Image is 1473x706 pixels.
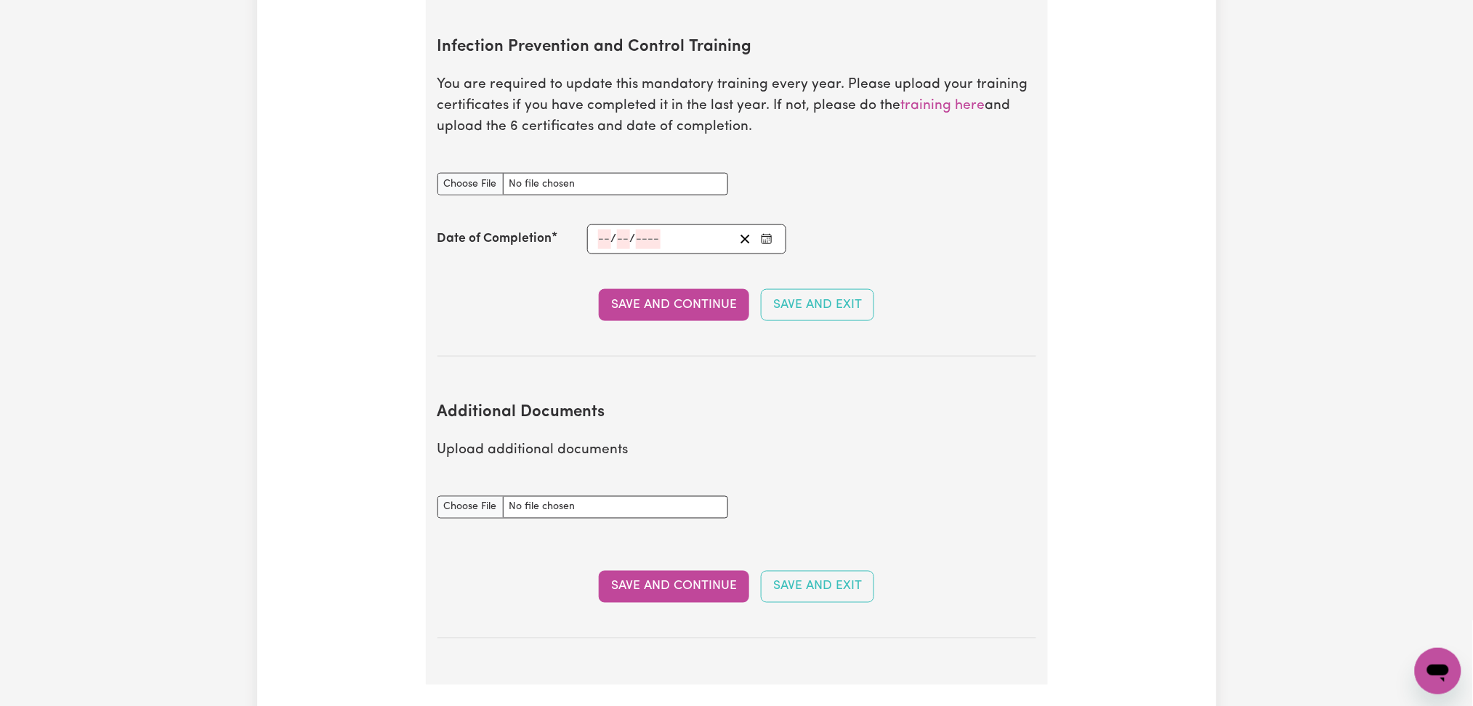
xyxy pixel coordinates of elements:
[756,230,777,249] button: Enter the Date of Completion of your Infection Prevention and Control Training
[734,230,756,249] button: Clear date
[761,289,874,321] button: Save and Exit
[437,230,552,248] label: Date of Completion
[598,230,611,249] input: --
[617,230,630,249] input: --
[761,571,874,603] button: Save and Exit
[630,232,636,246] span: /
[1415,648,1461,694] iframe: Button to launch messaging window
[636,230,661,249] input: ----
[611,232,617,246] span: /
[599,571,749,603] button: Save and Continue
[599,289,749,321] button: Save and Continue
[901,99,985,113] a: training here
[437,75,1036,137] p: You are required to update this mandatory training every year. Please upload your training certif...
[437,403,1036,423] h2: Additional Documents
[437,440,1036,461] p: Upload additional documents
[437,38,1036,57] h2: Infection Prevention and Control Training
